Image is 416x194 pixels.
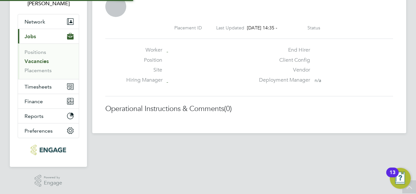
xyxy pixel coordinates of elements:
[25,58,49,64] a: Vacancies
[44,175,62,180] span: Powered by
[390,168,411,189] button: Open Resource Center, 13 new notifications
[35,175,62,187] a: Powered byEngage
[25,98,43,105] span: Finance
[18,43,79,79] div: Jobs
[216,25,244,31] label: Last Updated
[25,33,36,40] span: Jobs
[255,67,310,73] label: Vendor
[247,25,277,31] span: [DATE] 14:35 -
[18,29,79,43] button: Jobs
[18,145,79,155] a: Go to home page
[25,128,53,134] span: Preferences
[18,14,79,29] button: Network
[44,180,62,186] span: Engage
[25,49,46,55] a: Positions
[25,113,43,119] span: Reports
[105,104,393,114] h3: Operational Instructions & Comments
[390,172,395,181] div: 13
[18,109,79,123] button: Reports
[174,25,202,31] label: Placement ID
[31,145,66,155] img: educationmattersgroup-logo-retina.png
[126,47,162,54] label: Worker
[18,79,79,94] button: Timesheets
[25,19,45,25] span: Network
[315,77,321,83] span: n/a
[255,57,310,64] label: Client Config
[224,104,232,113] span: (0)
[255,77,310,84] label: Deployment Manager
[18,123,79,138] button: Preferences
[255,47,310,54] label: End Hirer
[126,67,162,73] label: Site
[18,94,79,108] button: Finance
[25,84,52,90] span: Timesheets
[126,57,162,64] label: Position
[307,25,320,31] label: Status
[126,77,162,84] label: Hiring Manager
[25,67,52,73] a: Placements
